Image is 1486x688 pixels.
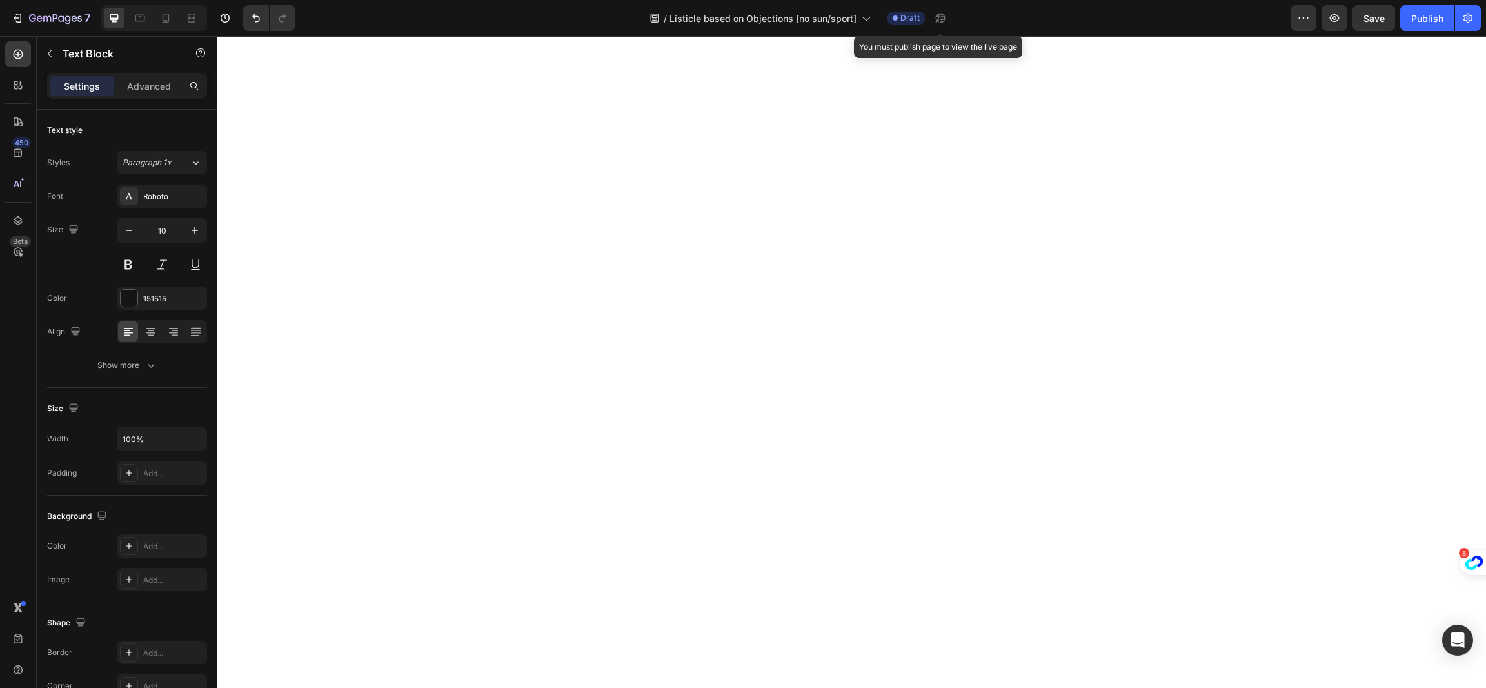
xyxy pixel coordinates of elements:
button: Save [1352,5,1395,31]
div: Show more [97,359,157,372]
iframe: Design area [217,36,1486,688]
div: Undo/Redo [243,5,295,31]
div: Add... [143,541,204,552]
span: Paragraph 1* [123,157,172,168]
div: Background [47,508,110,525]
div: Text style [47,125,83,136]
div: 450 [12,137,31,148]
div: Add... [143,468,204,480]
div: Padding [47,467,77,479]
div: Roboto [143,191,204,203]
p: 7 [84,10,90,26]
button: Show more [47,354,207,377]
button: 7 [5,5,96,31]
div: Beta [10,236,31,247]
div: 151515 [143,293,204,305]
div: Add... [143,574,204,586]
div: Open Intercom Messenger [1442,625,1473,656]
span: Listicle based on Objections [no sun/sport] [669,12,857,25]
div: Shape [47,614,88,632]
button: Paragraph 1* [117,151,207,174]
span: Draft [900,12,920,24]
div: Border [47,647,72,658]
div: Color [47,540,67,552]
p: Advanced [127,79,171,93]
div: Size [47,221,81,239]
div: Size [47,400,81,418]
div: Add... [143,647,204,659]
span: / [664,12,667,25]
div: Image [47,574,70,585]
div: Color [47,292,67,304]
div: Width [47,433,68,445]
div: Styles [47,157,70,168]
div: Font [47,190,63,202]
span: Save [1363,13,1385,24]
p: Text Block [63,46,172,61]
input: Auto [117,427,206,450]
div: Align [47,323,83,341]
p: Settings [64,79,100,93]
button: Publish [1400,5,1454,31]
div: Publish [1411,12,1443,25]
